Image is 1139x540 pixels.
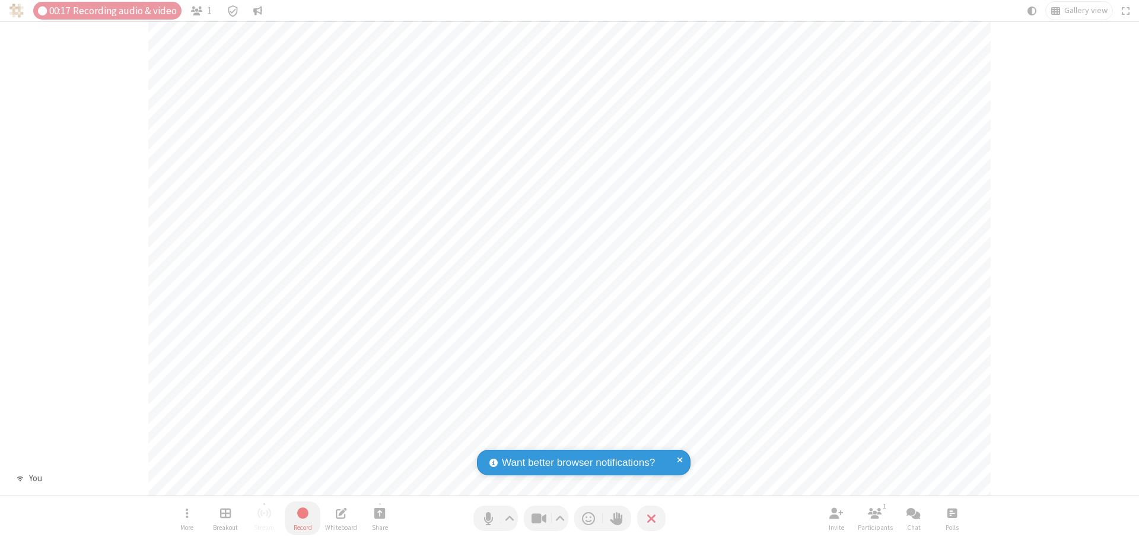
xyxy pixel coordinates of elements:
span: Recording audio & video [73,5,177,17]
span: Record [294,524,312,531]
span: Invite [829,524,844,531]
span: Polls [946,524,959,531]
button: Video setting [552,506,568,531]
button: Manage Breakout Rooms [208,501,243,535]
button: Using system theme [1023,2,1042,20]
img: QA Selenium DO NOT DELETE OR CHANGE [9,4,24,18]
span: Stream [254,524,274,531]
span: Participants [858,524,893,531]
button: Unable to start streaming without first stopping recording [246,501,282,535]
span: Gallery view [1064,6,1108,15]
button: Open menu [169,501,205,535]
button: Send a reaction [574,506,603,531]
span: More [180,524,193,531]
span: 00:17 [49,5,70,17]
button: Audio settings [502,506,518,531]
button: Conversation [249,2,268,20]
div: Audio & video [33,2,182,20]
button: Open participant list [186,2,217,20]
span: Want better browser notifications? [502,455,655,471]
button: Mute (⌘+Shift+A) [473,506,518,531]
button: Open participant list [857,501,893,535]
button: Open chat [896,501,931,535]
span: Breakout [213,524,238,531]
div: 1 [880,501,890,512]
button: Fullscreen [1117,2,1135,20]
button: Stop recording [285,501,320,535]
button: Change layout [1046,2,1112,20]
span: Whiteboard [325,524,357,531]
button: Open shared whiteboard [323,501,359,535]
button: End or leave meeting [637,506,666,531]
div: Meeting details Encryption enabled [221,2,244,20]
button: Stop video (⌘+Shift+V) [524,506,568,531]
button: Start sharing [362,501,397,535]
button: Raise hand [603,506,631,531]
button: Invite participants (⌘+Shift+I) [819,501,854,535]
span: Chat [907,524,921,531]
div: You [24,472,46,485]
span: 1 [207,5,212,17]
span: Share [372,524,388,531]
button: Open poll [934,501,970,535]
